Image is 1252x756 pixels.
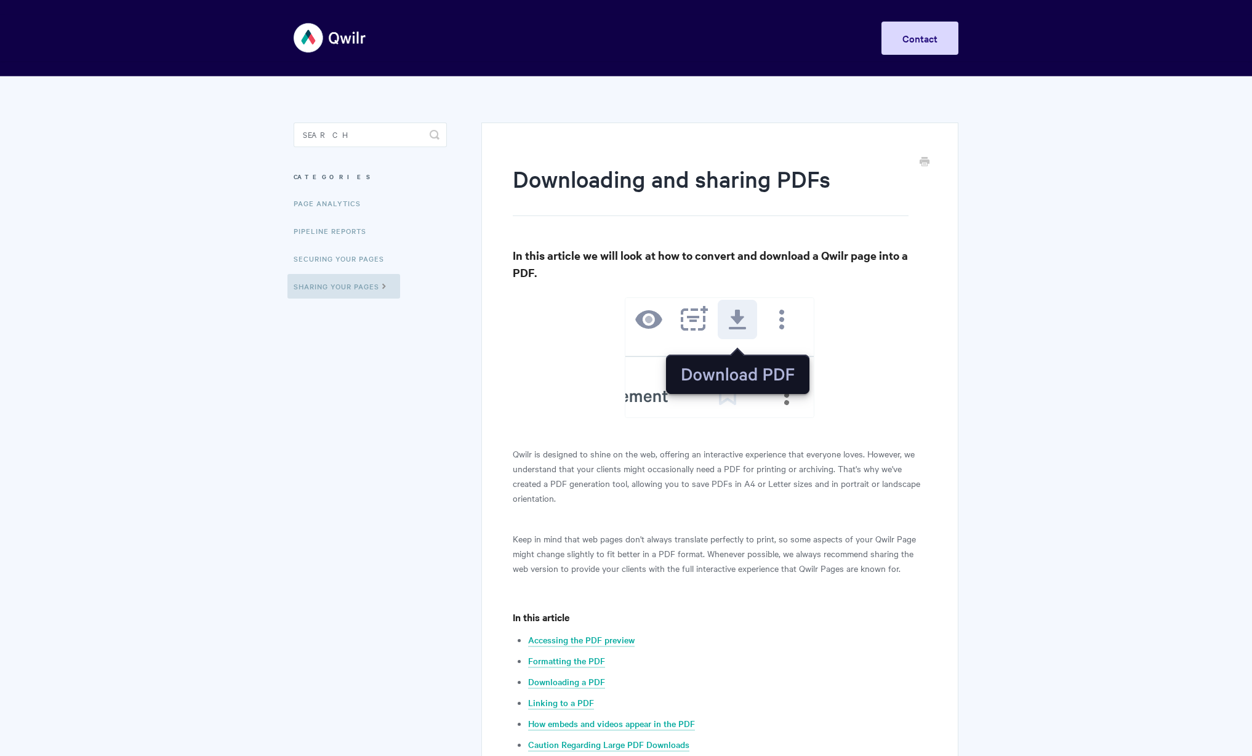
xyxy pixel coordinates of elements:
a: Securing Your Pages [294,246,393,271]
h3: Categories [294,166,447,188]
h3: In this article we will look at how to convert and download a Qwilr page into a PDF. [513,247,927,281]
a: Contact [881,22,958,55]
a: Formatting the PDF [528,654,605,668]
a: How embeds and videos appear in the PDF [528,717,695,731]
img: Qwilr Help Center [294,15,367,61]
a: Caution Regarding Large PDF Downloads [528,738,689,752]
a: Pipeline reports [294,219,375,243]
p: Keep in mind that web pages don't always translate perfectly to print, so some aspects of your Qw... [513,531,927,576]
h1: Downloading and sharing PDFs [513,163,909,216]
a: Linking to a PDF [528,696,594,710]
img: file-KmE8gCVl4F.png [625,297,814,418]
a: Sharing Your Pages [287,274,400,299]
h4: In this article [513,609,927,625]
a: Print this Article [920,156,929,169]
a: Page Analytics [294,191,370,215]
p: Qwilr is designed to shine on the web, offering an interactive experience that everyone loves. Ho... [513,446,927,505]
a: Accessing the PDF preview [528,633,635,647]
a: Downloading a PDF [528,675,605,689]
input: Search [294,123,447,147]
